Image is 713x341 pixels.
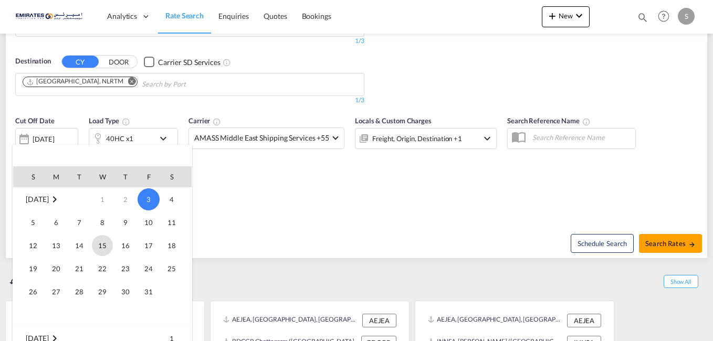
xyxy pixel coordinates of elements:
[45,257,68,280] td: Monday October 20 2025
[137,188,160,211] td: Friday October 3 2025
[13,234,45,257] td: Sunday October 12 2025
[45,166,68,187] th: M
[13,188,91,211] td: October 2025
[91,257,114,280] td: Wednesday October 22 2025
[92,235,113,256] span: 15
[161,212,182,233] span: 11
[45,234,68,257] td: Monday October 13 2025
[137,166,160,187] th: F
[161,235,182,256] span: 18
[92,281,113,302] span: 29
[13,280,192,303] tr: Week 5
[68,166,91,187] th: T
[138,281,159,302] span: 31
[160,166,192,187] th: S
[92,212,113,233] span: 8
[13,280,45,303] td: Sunday October 26 2025
[68,211,91,234] td: Tuesday October 7 2025
[114,166,137,187] th: T
[115,235,136,256] span: 16
[114,280,137,303] td: Thursday October 30 2025
[114,257,137,280] td: Thursday October 23 2025
[137,257,160,280] td: Friday October 24 2025
[161,189,182,210] span: 4
[68,280,91,303] td: Tuesday October 28 2025
[46,258,67,279] span: 20
[138,188,160,210] span: 3
[13,234,192,257] tr: Week 3
[13,166,45,187] th: S
[114,211,137,234] td: Thursday October 9 2025
[13,257,192,280] tr: Week 4
[13,211,192,234] tr: Week 2
[138,235,159,256] span: 17
[69,212,90,233] span: 7
[46,281,67,302] span: 27
[91,280,114,303] td: Wednesday October 29 2025
[138,258,159,279] span: 24
[69,258,90,279] span: 21
[91,166,114,187] th: W
[115,281,136,302] span: 30
[69,235,90,256] span: 14
[13,211,45,234] td: Sunday October 5 2025
[161,258,182,279] span: 25
[138,212,159,233] span: 10
[115,212,136,233] span: 9
[46,212,67,233] span: 6
[160,211,192,234] td: Saturday October 11 2025
[137,280,160,303] td: Friday October 31 2025
[92,258,113,279] span: 22
[23,281,44,302] span: 26
[13,188,192,211] tr: Week 1
[13,257,45,280] td: Sunday October 19 2025
[68,234,91,257] td: Tuesday October 14 2025
[160,234,192,257] td: Saturday October 18 2025
[137,234,160,257] td: Friday October 17 2025
[23,235,44,256] span: 12
[69,281,90,302] span: 28
[91,211,114,234] td: Wednesday October 8 2025
[91,188,114,211] td: Wednesday October 1 2025
[115,258,136,279] span: 23
[45,280,68,303] td: Monday October 27 2025
[23,258,44,279] span: 19
[23,212,44,233] span: 5
[114,234,137,257] td: Thursday October 16 2025
[68,257,91,280] td: Tuesday October 21 2025
[13,303,192,327] tr: Week undefined
[26,195,48,204] span: [DATE]
[160,188,192,211] td: Saturday October 4 2025
[45,211,68,234] td: Monday October 6 2025
[46,235,67,256] span: 13
[160,257,192,280] td: Saturday October 25 2025
[91,234,114,257] td: Wednesday October 15 2025
[114,188,137,211] td: Thursday October 2 2025
[137,211,160,234] td: Friday October 10 2025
